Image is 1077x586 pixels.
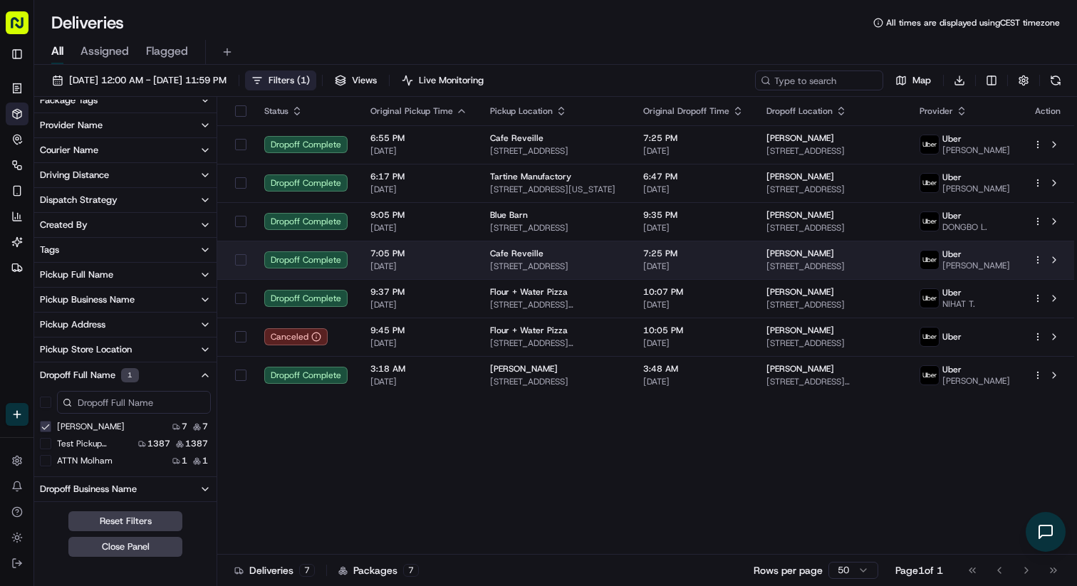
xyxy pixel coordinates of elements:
label: Test pickup FirstName Test pickup LastName [57,438,132,449]
span: [DATE] [370,145,467,157]
span: Cafe Reveille [490,248,543,259]
img: uber-new-logo.jpeg [920,135,939,154]
div: Created By [40,219,88,231]
span: Assigned [80,43,129,60]
button: Package Tags [34,88,217,113]
span: [PERSON_NAME] [766,209,834,221]
img: Liam S. [14,207,37,230]
span: Live Monitoring [419,74,484,87]
span: [DATE] [643,222,744,234]
div: We're available if you need us! [64,150,196,162]
div: Packages [338,563,419,577]
button: Pickup Store Location [34,338,217,362]
span: [DATE] [370,261,467,272]
span: 9:37 PM [370,286,467,298]
span: [DATE] [643,184,744,195]
span: [STREET_ADDRESS] [766,145,897,157]
img: uber-new-logo.jpeg [920,366,939,384]
p: Rows per page [754,563,823,577]
button: Driving Distance [34,163,217,187]
span: 10:05 PM [643,325,744,336]
span: 1387 [185,438,208,449]
div: Page 1 of 1 [895,563,943,577]
button: Dispatch Strategy [34,188,217,212]
span: 9:45 PM [370,325,467,336]
div: Pickup Full Name [40,268,113,281]
span: [PERSON_NAME] [942,145,1010,156]
span: Uber [942,364,962,375]
img: 1736555255976-a54dd68f-1ca7-489b-9aae-adbdc363a1c4 [28,221,40,233]
img: uber-new-logo.jpeg [920,328,939,346]
button: [DATE] 12:00 AM - [DATE] 11:59 PM [46,70,233,90]
button: Created By [34,213,217,237]
span: Pylon [142,353,172,364]
span: [STREET_ADDRESS][PERSON_NAME] [766,376,897,387]
div: Pickup Business Name [40,293,135,306]
img: Nash [14,14,43,43]
label: [PERSON_NAME] [57,421,125,432]
button: Pickup Full Name [34,263,217,287]
label: ATTN Molham [57,455,113,466]
span: Provider [920,105,953,117]
button: Courier Name [34,138,217,162]
span: Tartine Manufactory [490,171,571,182]
span: Uber [942,172,962,183]
span: • [118,221,123,232]
span: Knowledge Base [28,318,109,333]
img: 1736555255976-a54dd68f-1ca7-489b-9aae-adbdc363a1c4 [14,136,40,162]
span: Map [912,74,931,87]
img: uber-new-logo.jpeg [920,289,939,308]
span: [STREET_ADDRESS] [490,261,620,272]
span: 1 [182,455,187,466]
button: Pickup Business Name [34,288,217,312]
button: Refresh [1046,70,1066,90]
span: Original Dropoff Time [643,105,729,117]
div: Tags [40,244,59,256]
div: 7 [299,564,315,577]
div: Pickup Store Location [40,343,132,356]
button: Provider Name [34,113,217,137]
span: [PERSON_NAME] [490,363,558,375]
button: Dropoff Business Name [34,477,217,501]
span: [DATE] [643,338,744,349]
span: [PERSON_NAME] [766,325,834,336]
span: [PERSON_NAME] [766,363,834,375]
span: Flour + Water Pizza [490,325,568,336]
span: Views [352,74,377,87]
div: 📗 [14,320,26,331]
div: Pickup Address [40,318,105,331]
span: [PERSON_NAME] [766,171,834,182]
span: [STREET_ADDRESS] [490,222,620,234]
span: Flagged [146,43,188,60]
span: [DATE] [370,184,467,195]
span: 1 [202,455,208,466]
span: [DATE] [643,376,744,387]
span: All times are displayed using CEST timezone [886,17,1060,28]
span: [DATE] [643,261,744,272]
input: Dropoff Full Name [57,391,211,414]
div: 1 [121,368,139,382]
img: uber-new-logo.jpeg [920,212,939,231]
div: 💻 [120,320,132,331]
input: Type to search [755,70,883,90]
button: Close Panel [68,537,182,557]
span: 3:18 AM [370,363,467,375]
span: [STREET_ADDRESS] [766,184,897,195]
span: [PERSON_NAME] [942,375,1010,387]
span: Uber [942,248,962,260]
span: [DATE] [643,299,744,310]
button: Reset Filters [68,511,182,531]
span: [DATE] [370,376,467,387]
span: [DATE] [126,221,155,232]
span: • [47,259,52,271]
span: 7:05 PM [370,248,467,259]
button: Open chat [1026,512,1066,552]
div: 7 [403,564,419,577]
a: 📗Knowledge Base [9,313,115,338]
span: 7:25 PM [643,132,744,144]
span: API Documentation [135,318,229,333]
span: [DATE] 12:00 AM - [DATE] 11:59 PM [69,74,227,87]
div: Package Tags [40,94,98,107]
button: Tags [34,238,217,262]
span: NIHAT T. [942,298,975,310]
